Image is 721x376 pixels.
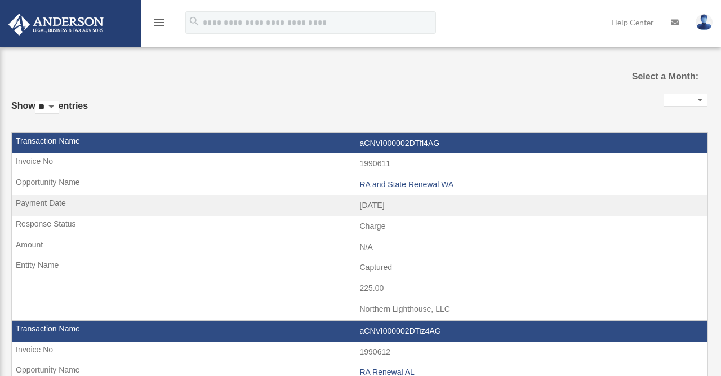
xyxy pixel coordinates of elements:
[12,299,707,320] td: Northern Lighthouse, LLC
[188,15,201,28] i: search
[11,98,88,125] label: Show entries
[152,20,166,29] a: menu
[599,69,698,85] label: Select a Month:
[12,195,707,216] td: [DATE]
[5,14,107,36] img: Anderson Advisors Platinum Portal
[12,237,707,258] td: N/A
[12,321,707,342] td: aCNVI000002DTiz4AG
[360,180,702,189] div: RA and State Renewal WA
[35,101,59,114] select: Showentries
[12,133,707,154] td: aCNVI000002DTfl4AG
[12,216,707,237] td: Charge
[12,342,707,363] td: 1990612
[12,257,707,278] td: Captured
[152,16,166,29] i: menu
[12,278,707,299] td: 225.00
[12,153,707,175] td: 1990611
[696,14,713,30] img: User Pic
